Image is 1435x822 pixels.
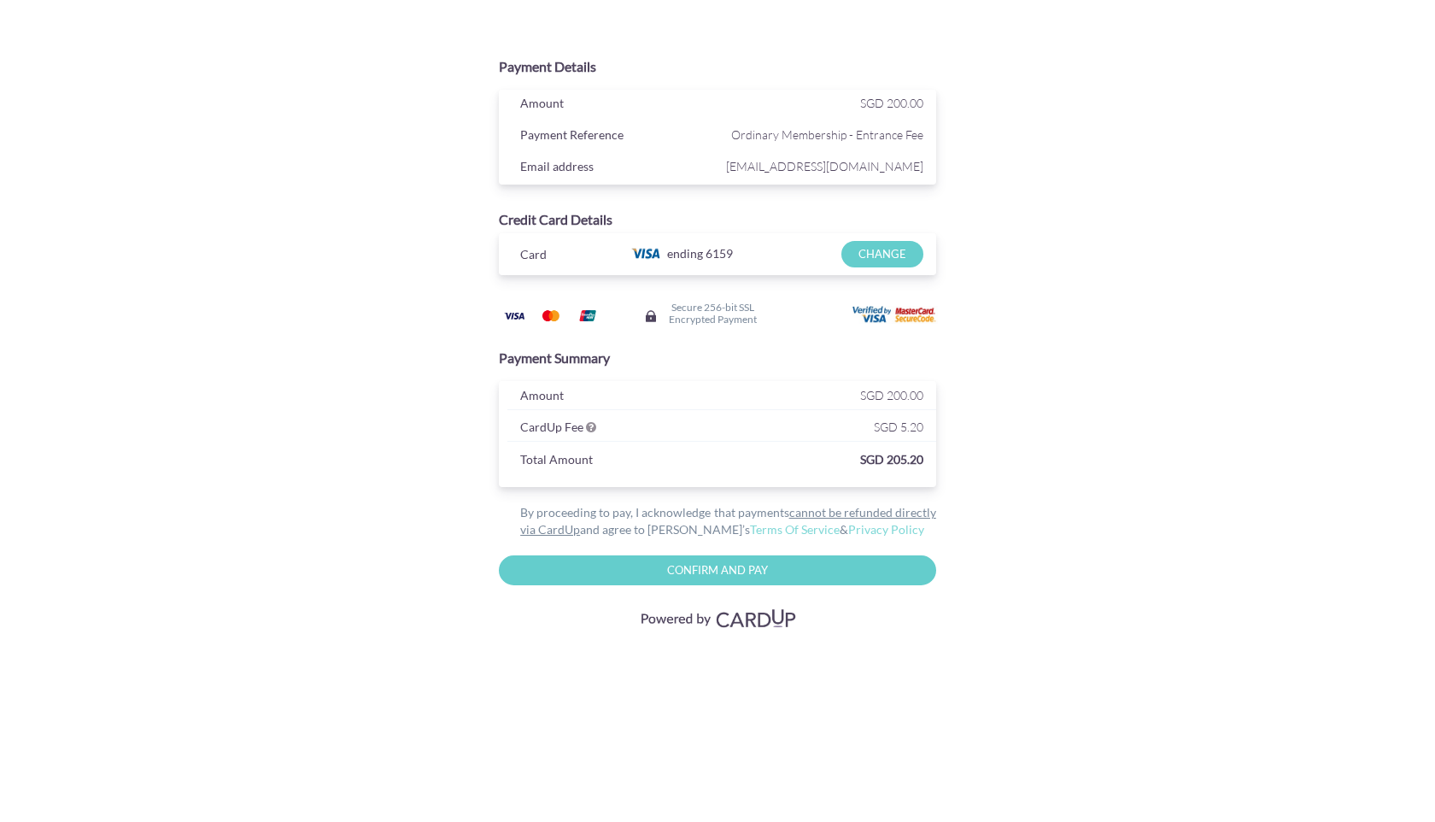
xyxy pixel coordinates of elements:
img: Visa [497,305,531,326]
div: SGD 205.20 [650,449,935,474]
div: Amount [507,385,722,410]
a: Terms Of Service [750,522,840,537]
div: SGD 5.20 [722,416,936,442]
span: SGD 200.00 [860,96,923,110]
input: Confirm and Pay [499,555,936,585]
div: Payment Reference [507,124,722,150]
span: 6159 [706,246,733,261]
a: Privacy Policy [848,522,924,537]
span: SGD 200.00 [860,388,923,402]
span: ending [667,241,703,267]
span: Ordinary Membership - Entrance Fee [722,124,923,145]
div: Amount [507,92,722,118]
div: CardUp Fee [507,416,722,442]
img: Visa, Mastercard [632,602,803,634]
div: Credit Card Details [499,210,936,230]
div: Email address [507,156,722,181]
div: Total Amount [507,449,650,474]
div: Payment Summary [499,349,936,368]
span: [EMAIL_ADDRESS][DOMAIN_NAME] [722,156,923,177]
input: CHANGE [841,241,922,267]
u: cannot be refunded directly via CardUp [520,505,936,537]
div: Payment Details [499,57,936,77]
h6: Secure 256-bit SSL Encrypted Payment [669,302,757,324]
div: By proceeding to pay, I acknowledge that payments and agree to [PERSON_NAME]’s & [499,504,936,538]
img: Mastercard [534,305,568,326]
div: Card [507,244,614,269]
img: Union Pay [571,305,605,326]
img: User card [852,306,938,325]
img: Secure lock [644,309,658,323]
